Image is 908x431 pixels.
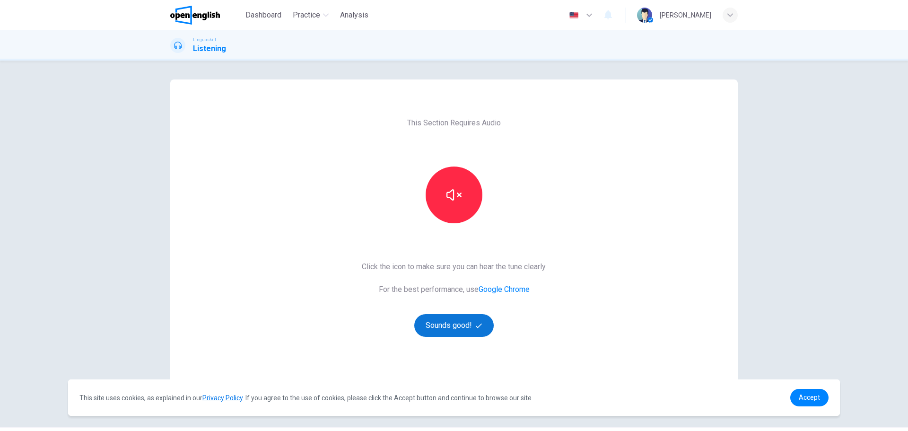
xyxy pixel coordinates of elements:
span: This site uses cookies, as explained in our . If you agree to the use of cookies, please click th... [79,394,533,402]
img: en [568,12,580,19]
span: For the best performance, use [362,284,547,295]
div: cookieconsent [68,379,840,416]
button: Analysis [336,7,372,24]
span: Accept [799,394,820,401]
a: dismiss cookie message [790,389,829,406]
div: [PERSON_NAME] [660,9,711,21]
button: Practice [289,7,332,24]
span: This Section Requires Audio [407,117,501,129]
span: Dashboard [245,9,281,21]
button: Sounds good! [414,314,494,337]
a: Privacy Policy [202,394,243,402]
button: Dashboard [242,7,285,24]
span: Click the icon to make sure you can hear the tune clearly. [362,261,547,273]
a: Google Chrome [479,285,530,294]
img: Profile picture [637,8,652,23]
a: OpenEnglish logo [170,6,242,25]
span: Practice [293,9,320,21]
h1: Listening [193,43,226,54]
span: Linguaskill [193,36,216,43]
img: OpenEnglish logo [170,6,220,25]
span: Analysis [340,9,368,21]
